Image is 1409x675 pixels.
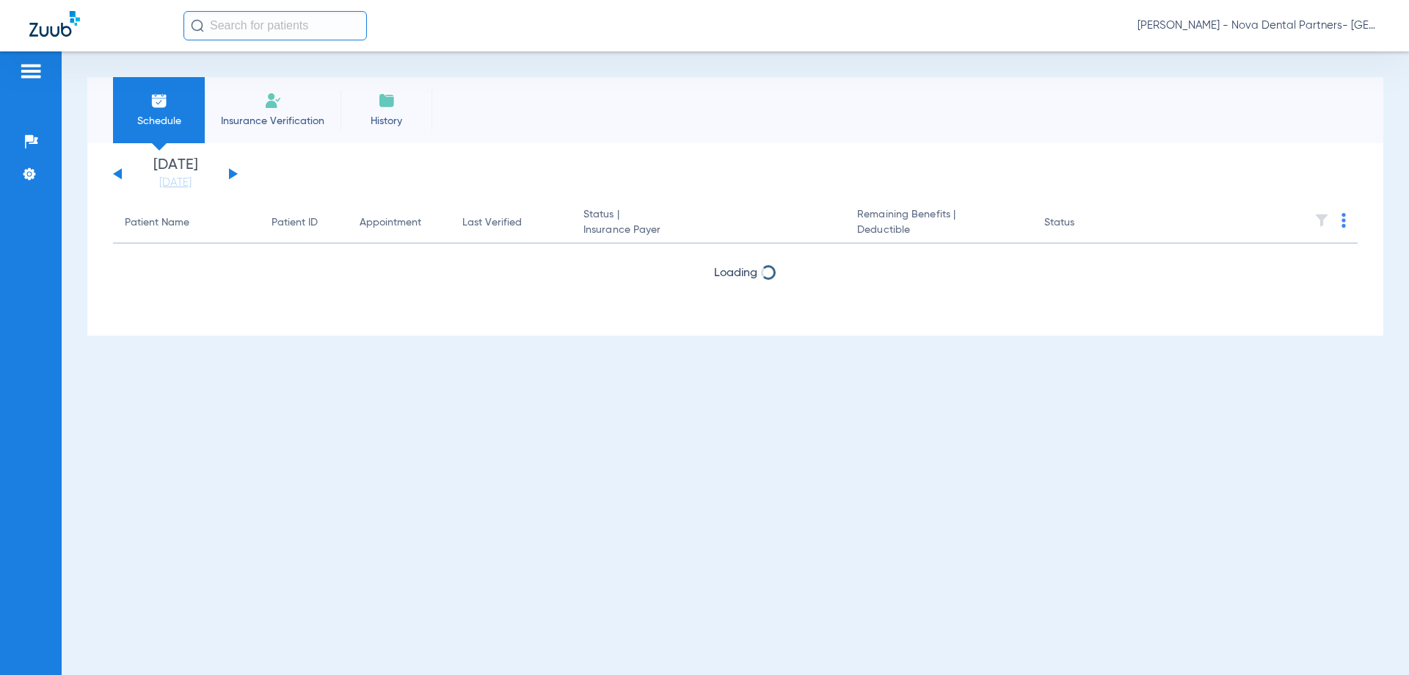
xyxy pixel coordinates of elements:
[462,215,560,231] div: Last Verified
[124,114,194,129] span: Schedule
[1314,213,1329,228] img: filter.svg
[125,215,189,231] div: Patient Name
[1033,203,1132,244] th: Status
[378,92,396,109] img: History
[857,223,1020,238] span: Deductible
[272,215,318,231] div: Patient ID
[125,215,248,231] div: Patient Name
[583,223,834,238] span: Insurance Payer
[131,158,219,190] li: [DATE]
[19,62,43,80] img: hamburger-icon
[1137,18,1380,33] span: [PERSON_NAME] - Nova Dental Partners- [GEOGRAPHIC_DATA]
[714,267,757,279] span: Loading
[352,114,421,129] span: History
[131,176,219,190] a: [DATE]
[264,92,282,109] img: Manual Insurance Verification
[360,215,421,231] div: Appointment
[183,11,367,40] input: Search for patients
[272,215,336,231] div: Patient ID
[360,215,439,231] div: Appointment
[1341,213,1346,228] img: group-dot-blue.svg
[29,11,80,37] img: Zuub Logo
[150,92,168,109] img: Schedule
[462,215,522,231] div: Last Verified
[572,203,845,244] th: Status |
[216,114,330,129] span: Insurance Verification
[191,19,204,32] img: Search Icon
[845,203,1032,244] th: Remaining Benefits |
